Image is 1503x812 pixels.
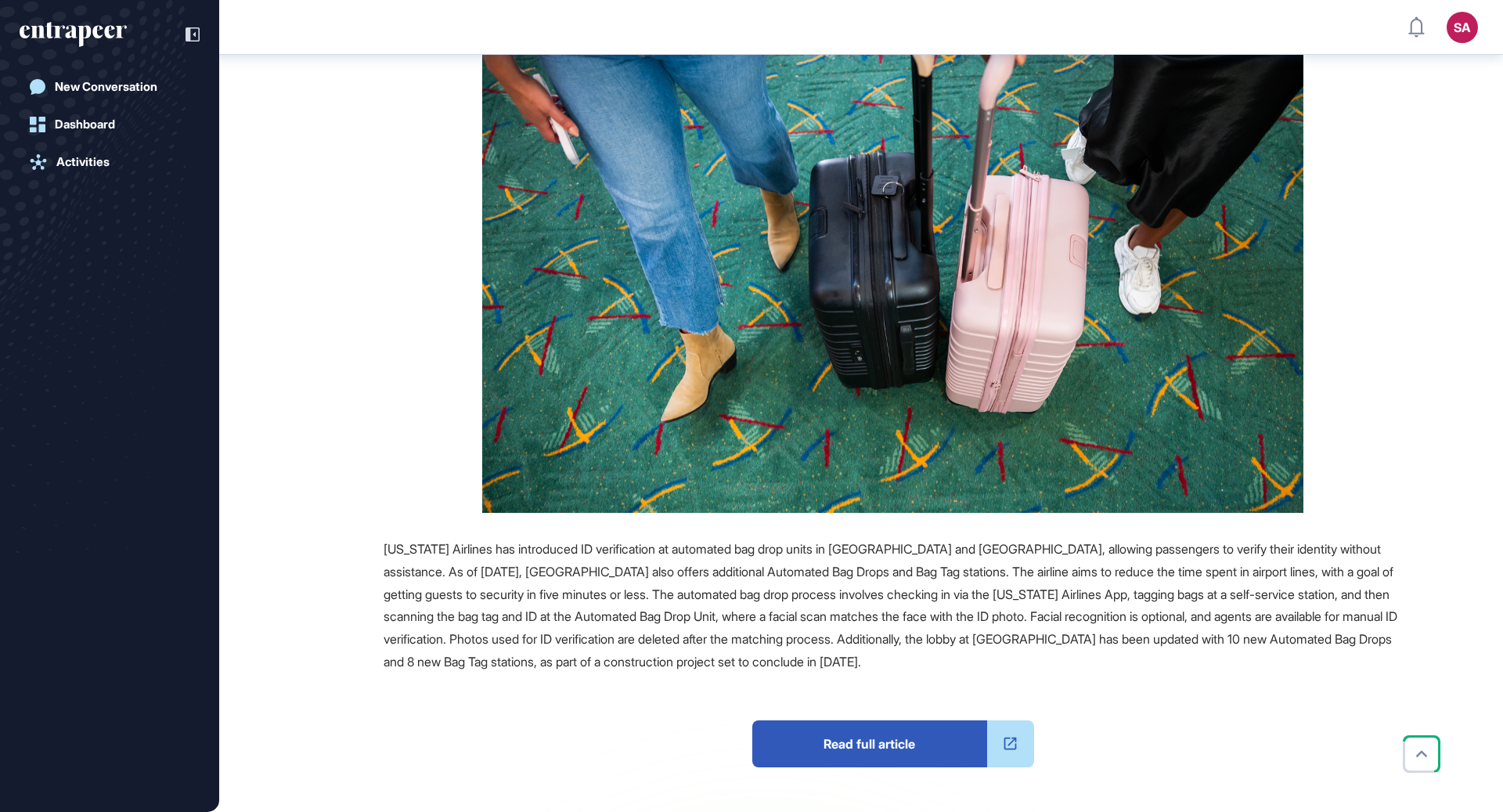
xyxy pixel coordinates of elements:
button: SA [1447,12,1478,43]
div: entrapeer-logo [20,22,127,47]
div: Activities [56,155,110,169]
a: Dashboard [20,109,200,140]
a: New Conversation [20,71,200,103]
span: [US_STATE] Airlines has introduced ID verification at automated bag drop units in [GEOGRAPHIC_DAT... [384,541,1397,669]
img: Alaska Airlines Launches Id Verification At Automated Bag Drop Units In Seattle And Portland [482,51,1303,513]
span: Read full article [752,720,987,767]
div: Dashboard [55,117,115,132]
div: New Conversation [55,80,157,94]
a: Read full article [752,720,1034,767]
a: Activities [20,146,200,178]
